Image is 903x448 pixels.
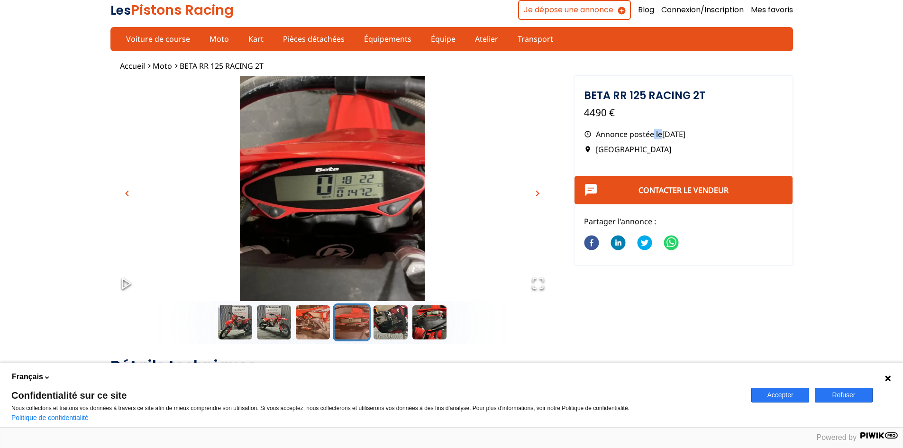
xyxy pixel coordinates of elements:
button: linkedin [611,229,626,258]
span: chevron_left [121,188,133,199]
a: LesPistons Racing [110,0,234,19]
a: Kart [242,31,270,47]
a: Accueil [120,61,145,71]
a: Équipements [358,31,418,47]
button: Open Fullscreen [522,267,554,301]
h2: Détails techniques [110,357,554,375]
button: Go to Slide 5 [372,303,410,341]
a: Équipe [425,31,462,47]
a: BETA RR 125 RACING 2T [180,61,264,71]
a: Connexion/Inscription [661,5,744,15]
p: Partager l'annonce : [584,216,784,227]
img: image [110,76,554,322]
button: Refuser [815,388,873,402]
button: Contacter le vendeur [575,176,793,204]
span: Confidentialité sur ce site [11,391,740,400]
span: Les [110,2,131,19]
a: Pièces détachées [277,31,351,47]
p: Annonce postée le [DATE] [584,129,784,139]
a: Transport [511,31,559,47]
a: Moto [153,61,172,71]
p: 4490 € [584,106,784,119]
a: Moto [203,31,235,47]
button: twitter [637,229,652,258]
p: [GEOGRAPHIC_DATA] [584,144,784,155]
div: Thumbnail Navigation [110,303,554,341]
span: Powered by [817,433,857,441]
button: Play or Pause Slideshow [110,267,143,301]
button: chevron_left [120,186,134,201]
a: Politique de confidentialité [11,414,89,421]
div: Go to Slide 4 [110,76,554,301]
a: Atelier [469,31,504,47]
button: Go to Slide 3 [294,303,332,341]
a: Contacter le vendeur [638,185,729,195]
button: Go to Slide 1 [216,303,254,341]
button: whatsapp [664,229,679,258]
h1: BETA RR 125 RACING 2T [584,90,784,101]
button: chevron_right [530,186,545,201]
a: Voiture de course [120,31,196,47]
button: Go to Slide 2 [255,303,293,341]
span: Français [12,372,43,382]
button: Go to Slide 6 [410,303,448,341]
button: Go to Slide 4 [333,303,371,341]
button: facebook [584,229,599,258]
span: chevron_right [532,188,543,199]
a: Mes favoris [751,5,793,15]
button: Accepter [751,388,809,402]
a: Blog [638,5,654,15]
p: Nous collectons et traitons vos données à travers ce site afin de mieux comprendre son utilisatio... [11,405,740,411]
